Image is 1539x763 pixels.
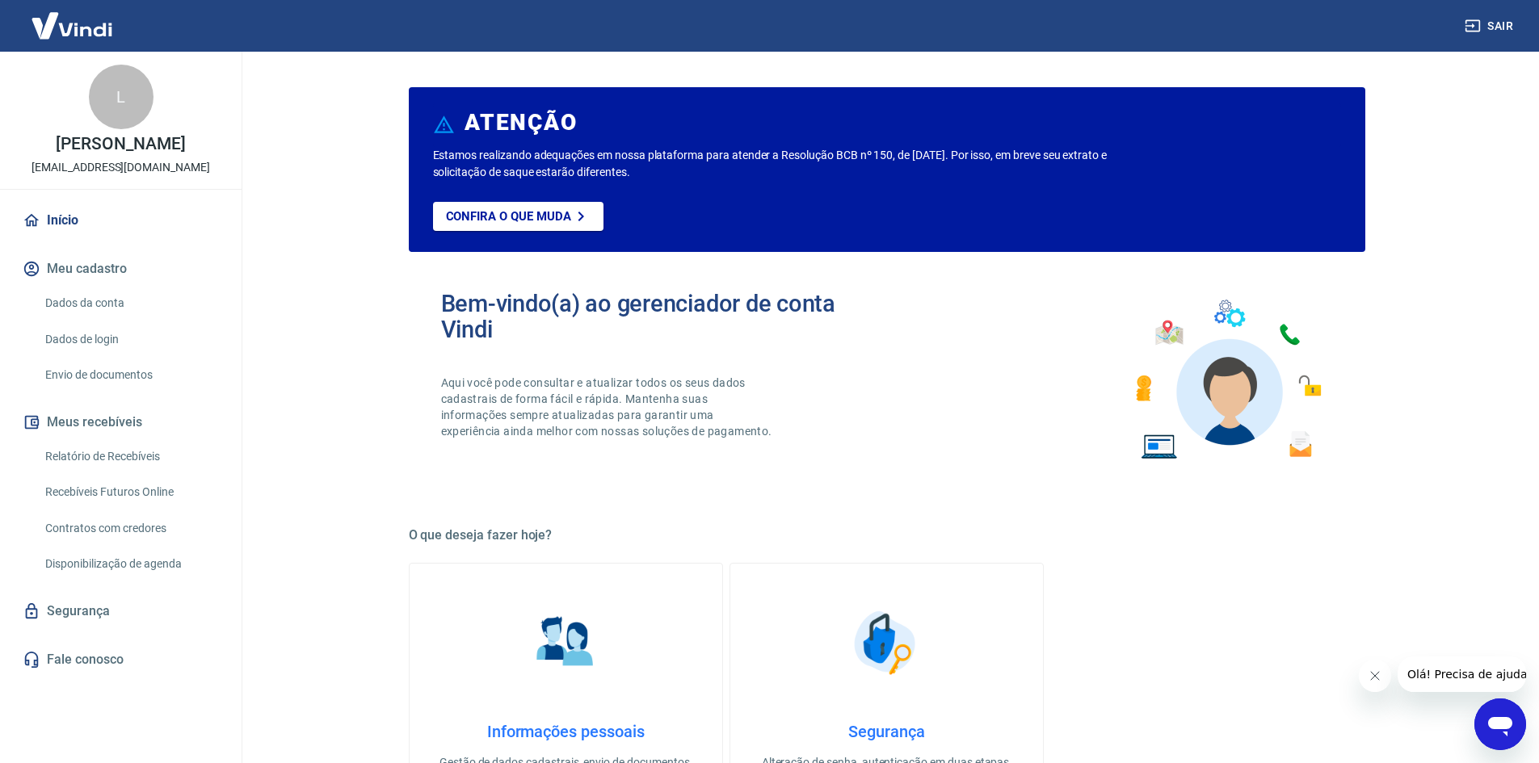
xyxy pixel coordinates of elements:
[10,11,136,24] span: Olá! Precisa de ajuda?
[39,440,222,473] a: Relatório de Recebíveis
[56,136,185,153] p: [PERSON_NAME]
[525,602,606,683] img: Informações pessoais
[1121,291,1333,469] img: Imagem de um avatar masculino com diversos icones exemplificando as funcionalidades do gerenciado...
[1359,660,1391,692] iframe: Fechar mensagem
[435,722,696,741] h4: Informações pessoais
[39,323,222,356] a: Dados de login
[1461,11,1520,41] button: Sair
[19,251,222,287] button: Meu cadastro
[756,722,1017,741] h4: Segurança
[39,287,222,320] a: Dados da conta
[19,593,222,629] a: Segurança
[433,147,1159,181] p: Estamos realizando adequações em nossa plataforma para atender a Resolução BCB nº 150, de [DATE]....
[32,159,210,176] p: [EMAIL_ADDRESS][DOMAIN_NAME]
[433,202,603,231] a: Confira o que muda
[19,642,222,677] a: Fale conosco
[409,527,1365,543] h5: O que deseja fazer hoje?
[441,375,776,439] p: Aqui você pode consultar e atualizar todos os seus dados cadastrais de forma fácil e rápida. Mant...
[1398,656,1526,692] iframe: Mensagem da empresa
[19,203,222,238] a: Início
[441,291,887,342] h2: Bem-vindo(a) ao gerenciador de conta Vindi
[39,358,222,392] a: Envio de documentos
[1474,698,1526,750] iframe: Botão para abrir a janela de mensagens
[89,65,153,129] div: L
[39,476,222,509] a: Recebíveis Futuros Online
[19,405,222,440] button: Meus recebíveis
[446,209,571,224] p: Confira o que muda
[19,1,124,50] img: Vindi
[465,115,577,131] h6: ATENÇÃO
[39,512,222,545] a: Contratos com credores
[846,602,927,683] img: Segurança
[39,547,222,581] a: Disponibilização de agenda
